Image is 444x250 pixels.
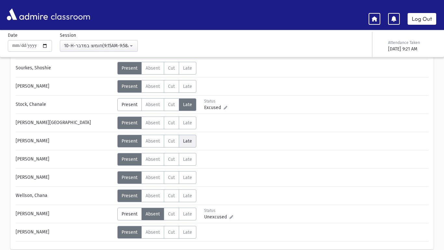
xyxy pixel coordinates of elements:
[168,229,175,235] span: Cut
[168,211,175,217] span: Cut
[117,208,196,220] div: AttTypes
[117,135,196,147] div: AttTypes
[117,171,196,184] div: AttTypes
[183,211,192,217] span: Late
[183,193,192,199] span: Late
[168,65,175,71] span: Cut
[168,157,175,162] span: Cut
[204,98,233,104] div: Status
[204,214,229,220] span: Unexcused
[122,193,137,199] span: Present
[117,117,196,129] div: AttTypes
[122,229,137,235] span: Present
[60,40,138,52] button: 10-H-חומש: במדבר(9:15AM-9:58AM)
[146,229,160,235] span: Absent
[64,42,128,49] div: 10-H-חומש: במדבר(9:15AM-9:58AM)
[12,226,117,239] div: [PERSON_NAME]
[146,138,160,144] span: Absent
[204,104,224,111] span: Excused
[49,6,90,23] span: classroom
[117,80,196,93] div: AttTypes
[183,65,192,71] span: Late
[146,84,160,89] span: Absent
[117,98,196,111] div: AttTypes
[146,65,160,71] span: Absent
[168,84,175,89] span: Cut
[146,157,160,162] span: Absent
[122,138,137,144] span: Present
[168,138,175,144] span: Cut
[117,62,196,75] div: AttTypes
[183,84,192,89] span: Late
[12,189,117,202] div: Wellson, Chana
[146,102,160,107] span: Absent
[146,175,160,180] span: Absent
[117,189,196,202] div: AttTypes
[117,226,196,239] div: AttTypes
[12,80,117,93] div: [PERSON_NAME]
[117,153,196,166] div: AttTypes
[168,193,175,199] span: Cut
[183,138,192,144] span: Late
[122,211,137,217] span: Present
[12,171,117,184] div: [PERSON_NAME]
[388,40,435,46] div: Attendance Taken
[8,32,18,39] label: Date
[146,120,160,126] span: Absent
[168,102,175,107] span: Cut
[168,120,175,126] span: Cut
[204,208,233,214] div: Status
[122,84,137,89] span: Present
[183,102,192,107] span: Late
[122,65,137,71] span: Present
[183,120,192,126] span: Late
[122,120,137,126] span: Present
[5,7,49,22] img: AdmirePro
[183,175,192,180] span: Late
[408,13,436,25] a: Log Out
[60,32,76,39] label: Session
[12,117,117,129] div: [PERSON_NAME][GEOGRAPHIC_DATA]
[168,175,175,180] span: Cut
[122,102,137,107] span: Present
[12,98,117,111] div: Stock, Chanale
[388,46,435,52] div: [DATE] 9:21 AM
[12,208,117,220] div: [PERSON_NAME]
[12,153,117,166] div: [PERSON_NAME]
[146,193,160,199] span: Absent
[12,62,117,75] div: Sourkes, Shoshie
[12,135,117,147] div: [PERSON_NAME]
[122,175,137,180] span: Present
[146,211,160,217] span: Absent
[183,157,192,162] span: Late
[122,157,137,162] span: Present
